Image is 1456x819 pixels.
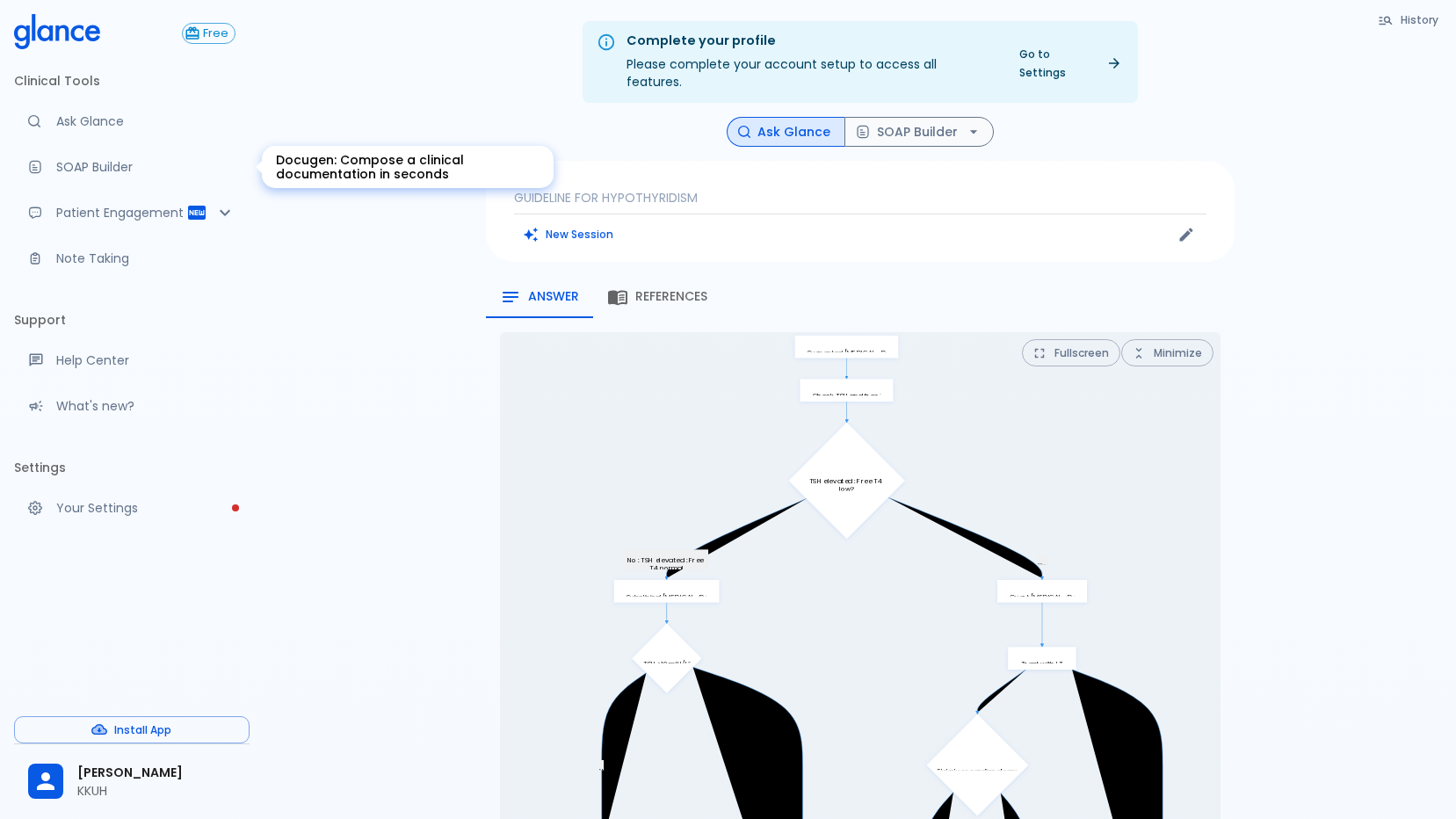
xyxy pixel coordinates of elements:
[804,477,887,493] p: TSH elevated : Free T4 low?
[625,556,708,572] p: No : TSH elevated : Free T4 normal
[14,239,250,278] a: Advanced note-taking
[14,341,250,380] a: Get help from our support team
[182,23,250,44] a: Click to view or change your subscription
[14,193,250,232] div: Patient Reports & Referrals
[14,102,250,141] a: Moramiz: Find ICD10AM codes instantly
[56,158,235,176] p: SOAP Builder
[727,117,845,148] button: Ask Glance
[528,289,579,305] span: Answer
[197,27,235,40] span: Free
[844,117,994,148] button: SOAP Builder
[14,716,250,743] button: Install App
[627,593,710,601] p: Subclinical [MEDICAL_DATA]
[14,60,250,102] li: Clinical Tools
[812,392,887,400] p: Check TSH and free T4
[56,499,235,517] p: Your Settings
[1022,339,1120,366] button: Fullscreen
[514,221,624,247] button: Clears all inputs and results.
[14,148,250,186] a: Docugen: Compose a clinical documentation in seconds
[56,112,235,130] p: Ask Glance
[1020,660,1068,668] p: Treat with LT4
[599,767,604,775] p: N
[77,782,235,800] p: KKUH
[56,250,235,267] p: Note Taking
[14,299,250,341] li: Support
[808,349,891,357] p: Suspected [MEDICAL_DATA]
[1121,339,1213,366] button: Minimize
[56,397,235,415] p: What's new?
[514,189,1206,207] p: GUIDELINE FOR HYPOTHYRIDISM
[14,751,250,812] div: [PERSON_NAME]KKUH
[642,660,692,668] p: TSH >10 mIU/L?
[627,32,995,51] div: Complete your profile
[56,352,235,369] p: Help Center
[14,446,250,489] li: Settings
[56,204,186,221] p: Patient Engagement
[938,767,1021,775] p: Elderly or cardiac disease?
[262,146,554,188] div: Docugen: Compose a clinical documentation in seconds
[1037,562,1048,569] p: Yes
[14,387,250,425] div: Recent updates and feature releases
[77,764,235,782] span: [PERSON_NAME]
[635,289,707,305] span: References
[14,489,250,527] a: Please complete account setup
[627,26,995,98] div: Please complete your account setup to access all features.
[1010,593,1089,601] p: Overt [MEDICAL_DATA]
[1369,7,1449,33] button: History
[1173,221,1199,248] button: Edit
[1009,41,1131,85] a: Go to Settings
[182,23,235,44] button: Free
